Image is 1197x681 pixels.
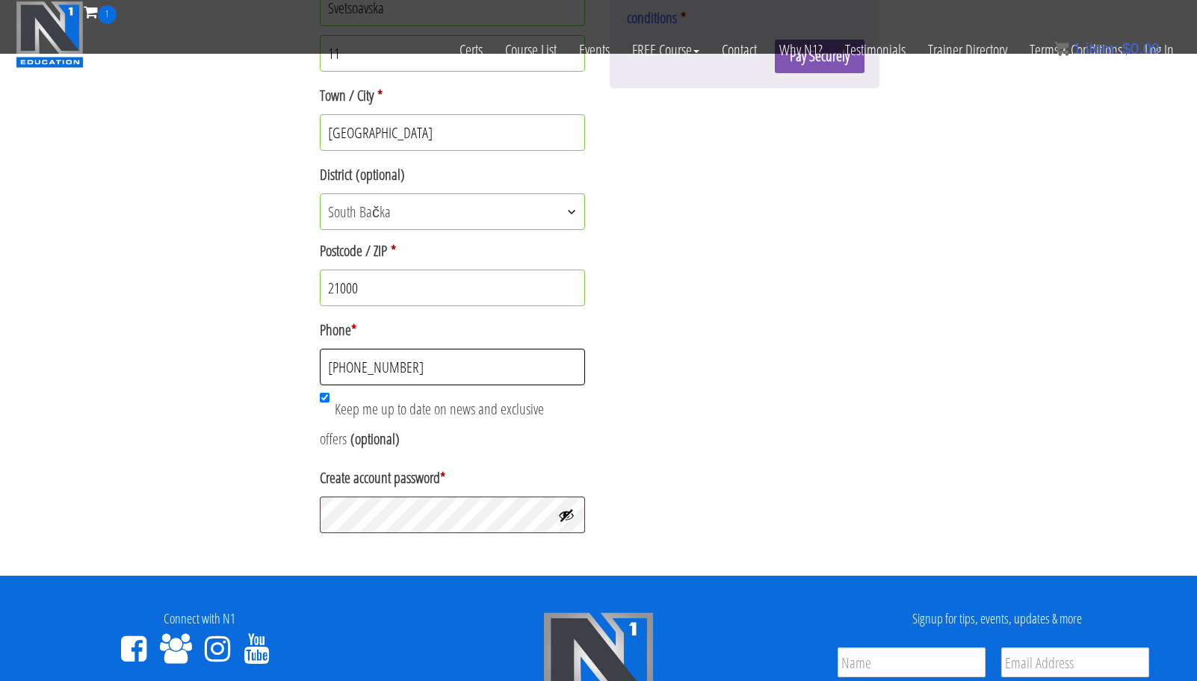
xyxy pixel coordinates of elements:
[320,315,585,345] label: Phone
[16,1,84,68] img: n1-education
[448,24,494,76] a: Certs
[1122,40,1160,57] bdi: 0.00
[350,429,400,449] span: (optional)
[1054,40,1160,57] a: 1 item: $0.00
[84,1,117,22] a: 1
[1054,41,1069,56] img: icon11.png
[1086,40,1118,57] span: item:
[320,236,585,266] label: Postcode / ZIP
[1018,24,1133,76] a: Terms & Conditions
[1073,40,1081,57] span: 1
[834,24,917,76] a: Testimonials
[1133,24,1185,76] a: Log In
[809,612,1186,626] h4: Signup for tips, events, updates & more
[917,24,1018,76] a: Trainer Directory
[356,164,405,184] span: (optional)
[320,399,544,449] span: Keep me up to date on news and exclusive offers
[558,507,575,523] button: Show password
[320,160,585,190] label: District
[320,463,585,493] label: Create account password
[1001,647,1149,677] input: Email Address
[621,24,711,76] a: FREE Course
[321,194,584,229] span: South Bačka
[711,24,768,76] a: Contact
[568,24,621,76] a: Events
[838,647,986,677] input: Name
[320,193,585,230] span: District
[98,5,117,24] span: 1
[11,612,388,626] h4: Connect with N1
[494,24,568,76] a: Course List
[768,24,834,76] a: Why N1?
[320,393,330,402] input: Keep me up to date on news and exclusive offers (optional)
[1122,40,1130,57] span: $
[320,81,585,111] label: Town / City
